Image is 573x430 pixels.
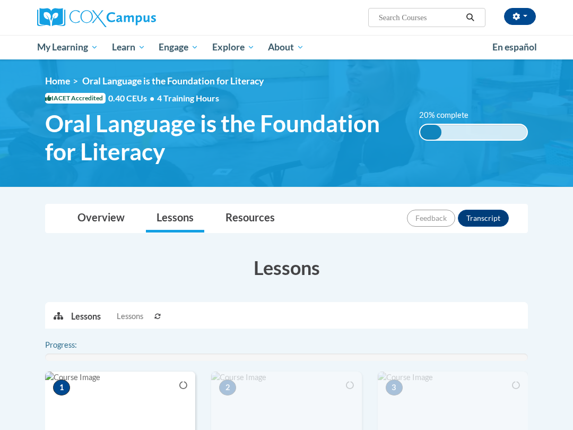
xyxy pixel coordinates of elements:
[45,339,106,351] label: Progress:
[37,8,193,27] a: Cox Campus
[37,8,156,27] img: Cox Campus
[146,204,204,233] a: Lessons
[30,35,105,59] a: My Learning
[82,75,264,87] span: Oral Language is the Foundation for Literacy
[463,11,479,24] button: Search
[150,93,154,103] span: •
[45,93,106,104] span: IACET Accredited
[45,109,403,166] span: Oral Language is the Foundation for Literacy
[29,35,544,59] div: Main menu
[458,210,509,227] button: Transcript
[205,35,262,59] a: Explore
[466,14,475,22] i: 
[71,311,101,322] p: Lessons
[108,92,157,104] span: 0.40 CEUs
[117,311,143,322] span: Lessons
[215,204,285,233] a: Resources
[53,380,70,395] span: 1
[45,75,70,87] a: Home
[157,93,219,103] span: 4 Training Hours
[212,41,255,54] span: Explore
[386,380,403,395] span: 3
[112,41,145,54] span: Learn
[219,380,236,395] span: 2
[262,35,311,59] a: About
[378,11,463,24] input: Search Courses
[504,8,536,25] button: Account Settings
[159,41,198,54] span: Engage
[268,41,304,54] span: About
[152,35,205,59] a: Engage
[492,41,537,53] span: En español
[67,204,135,233] a: Overview
[419,109,480,121] label: 20% complete
[105,35,152,59] a: Learn
[37,41,98,54] span: My Learning
[45,254,528,281] h3: Lessons
[407,210,455,227] button: Feedback
[420,125,441,140] div: 20% complete
[485,36,544,58] a: En español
